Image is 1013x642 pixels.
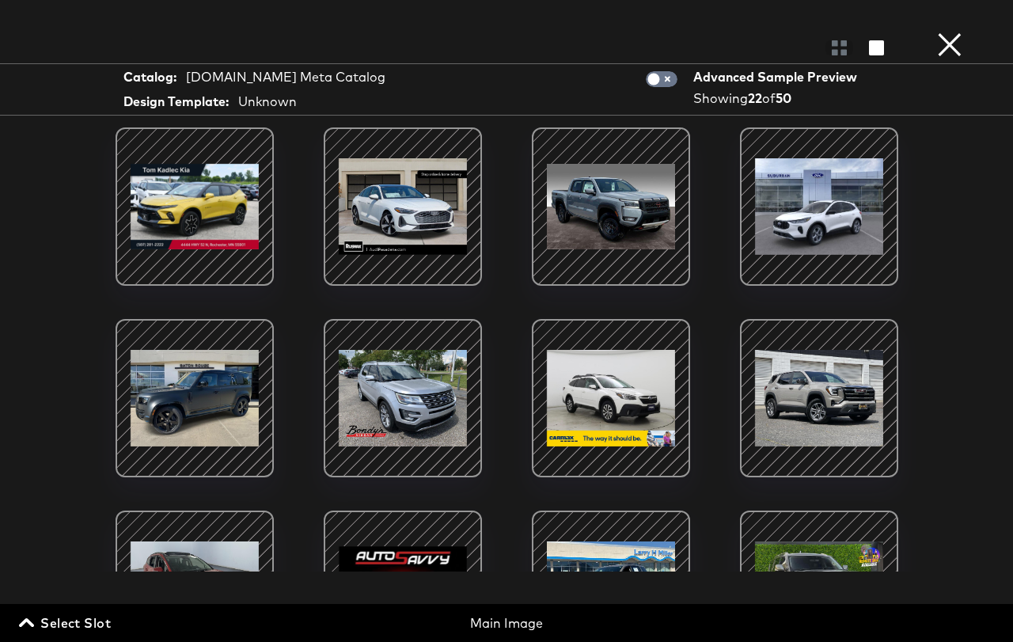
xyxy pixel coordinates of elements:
[347,614,666,633] div: Main Image
[186,68,385,86] div: [DOMAIN_NAME] Meta Catalog
[776,90,791,106] strong: 50
[238,93,297,111] div: Unknown
[748,90,762,106] strong: 22
[16,612,117,634] button: Select Slot
[123,68,176,86] strong: Catalog:
[22,612,111,634] span: Select Slot
[693,68,863,86] div: Advanced Sample Preview
[123,93,229,111] strong: Design Template:
[693,89,863,108] div: Showing of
